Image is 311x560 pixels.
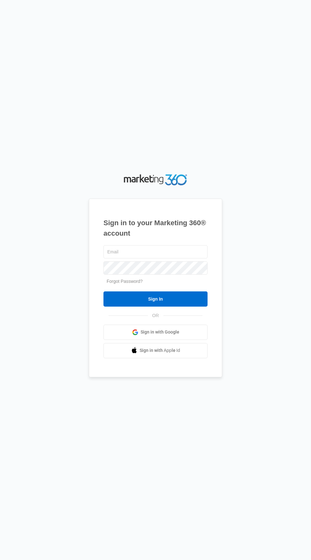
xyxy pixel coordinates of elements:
a: Sign in with Google [103,325,208,340]
input: Email [103,245,208,258]
input: Sign In [103,291,208,307]
span: OR [148,312,163,319]
span: Sign in with Google [141,329,179,335]
a: Sign in with Apple Id [103,343,208,358]
h1: Sign in to your Marketing 360® account [103,218,208,239]
a: Forgot Password? [107,279,143,284]
span: Sign in with Apple Id [140,347,180,354]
